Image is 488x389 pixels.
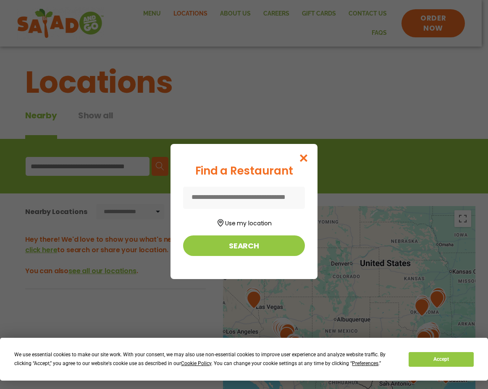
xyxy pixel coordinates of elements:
[183,163,305,179] div: Find a Restaurant
[183,217,305,228] button: Use my location
[183,235,305,256] button: Search
[352,360,378,366] span: Preferences
[181,360,211,366] span: Cookie Policy
[409,352,473,367] button: Accept
[290,144,317,172] button: Close modal
[14,350,399,368] div: We use essential cookies to make our site work. With your consent, we may also use non-essential ...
